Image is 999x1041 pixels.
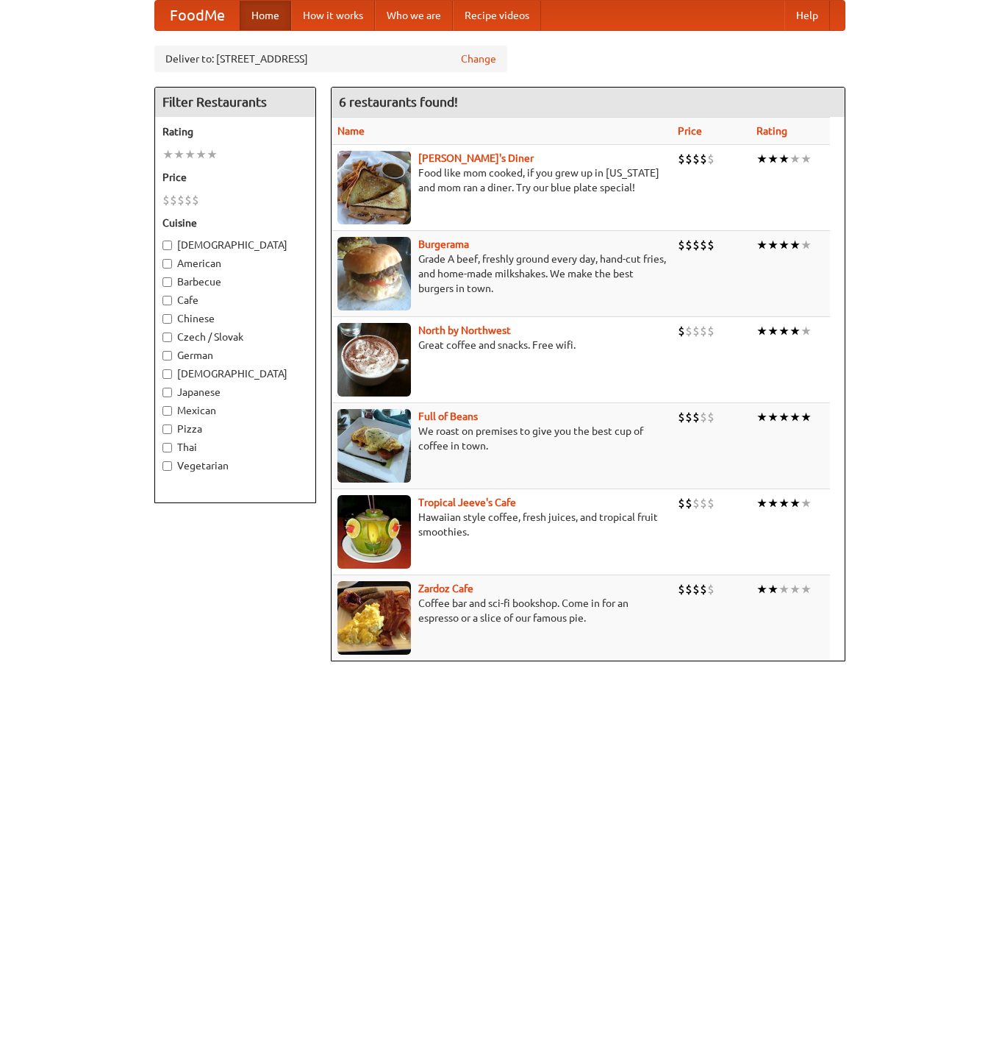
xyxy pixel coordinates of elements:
[162,403,308,418] label: Mexican
[337,338,666,352] p: Great coffee and snacks. Free wifi.
[173,146,185,163] li: ★
[692,323,700,339] li: $
[767,581,778,597] li: ★
[756,237,767,253] li: ★
[685,409,692,425] li: $
[756,125,787,137] a: Rating
[162,170,308,185] h5: Price
[418,583,473,594] b: Zardoz Cafe
[162,461,172,471] input: Vegetarian
[700,581,707,597] li: $
[162,369,172,379] input: [DEMOGRAPHIC_DATA]
[756,409,767,425] li: ★
[177,192,185,208] li: $
[801,151,812,167] li: ★
[700,151,707,167] li: $
[700,323,707,339] li: $
[337,237,411,310] img: burgerama.jpg
[162,238,308,252] label: [DEMOGRAPHIC_DATA]
[418,324,511,336] a: North by Northwest
[789,581,801,597] li: ★
[162,216,308,230] h5: Cuisine
[778,151,789,167] li: ★
[162,330,308,344] label: Czech / Slovak
[707,323,715,339] li: $
[162,146,173,163] li: ★
[692,495,700,511] li: $
[685,581,692,597] li: $
[700,495,707,511] li: $
[767,237,778,253] li: ★
[461,51,496,66] a: Change
[207,146,218,163] li: ★
[418,152,534,164] a: [PERSON_NAME]'s Diner
[678,125,702,137] a: Price
[162,388,172,397] input: Japanese
[678,237,685,253] li: $
[185,146,196,163] li: ★
[778,495,789,511] li: ★
[678,495,685,511] li: $
[291,1,375,30] a: How it works
[778,409,789,425] li: ★
[700,409,707,425] li: $
[155,1,240,30] a: FoodMe
[162,366,308,381] label: [DEMOGRAPHIC_DATA]
[337,409,411,483] img: beans.jpg
[162,241,172,250] input: [DEMOGRAPHIC_DATA]
[154,46,507,72] div: Deliver to: [STREET_ADDRESS]
[337,323,411,397] img: north.jpg
[801,323,812,339] li: ★
[678,151,685,167] li: $
[756,495,767,511] li: ★
[700,237,707,253] li: $
[789,495,801,511] li: ★
[778,581,789,597] li: ★
[756,581,767,597] li: ★
[692,237,700,253] li: $
[756,151,767,167] li: ★
[162,333,172,342] input: Czech / Slovak
[337,252,666,296] p: Grade A beef, freshly ground every day, hand-cut fries, and home-made milkshakes. We make the bes...
[692,151,700,167] li: $
[240,1,291,30] a: Home
[162,124,308,139] h5: Rating
[678,581,685,597] li: $
[337,581,411,655] img: zardoz.jpg
[337,424,666,453] p: We roast on premises to give you the best cup of coffee in town.
[678,323,685,339] li: $
[162,440,308,455] label: Thai
[337,151,411,224] img: sallys.jpg
[789,151,801,167] li: ★
[162,406,172,416] input: Mexican
[375,1,453,30] a: Who we are
[162,311,308,326] label: Chinese
[337,166,666,195] p: Food like mom cooked, if you grew up in [US_STATE] and mom ran a diner. Try our blue plate special!
[162,274,308,289] label: Barbecue
[678,409,685,425] li: $
[192,192,199,208] li: $
[339,95,458,109] ng-pluralize: 6 restaurants found!
[685,151,692,167] li: $
[707,237,715,253] li: $
[337,596,666,625] p: Coffee bar and sci-fi bookshop. Come in for an espresso or a slice of our famous pie.
[707,581,715,597] li: $
[155,88,315,117] h4: Filter Restaurants
[196,146,207,163] li: ★
[162,351,172,360] input: German
[418,238,469,250] b: Burgerama
[767,323,778,339] li: ★
[162,458,308,473] label: Vegetarian
[453,1,541,30] a: Recipe videos
[337,510,666,539] p: Hawaiian style coffee, fresh juices, and tropical fruit smoothies.
[778,237,789,253] li: ★
[337,495,411,569] img: jeeves.jpg
[756,323,767,339] li: ★
[685,237,692,253] li: $
[801,495,812,511] li: ★
[707,409,715,425] li: $
[162,348,308,363] label: German
[767,495,778,511] li: ★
